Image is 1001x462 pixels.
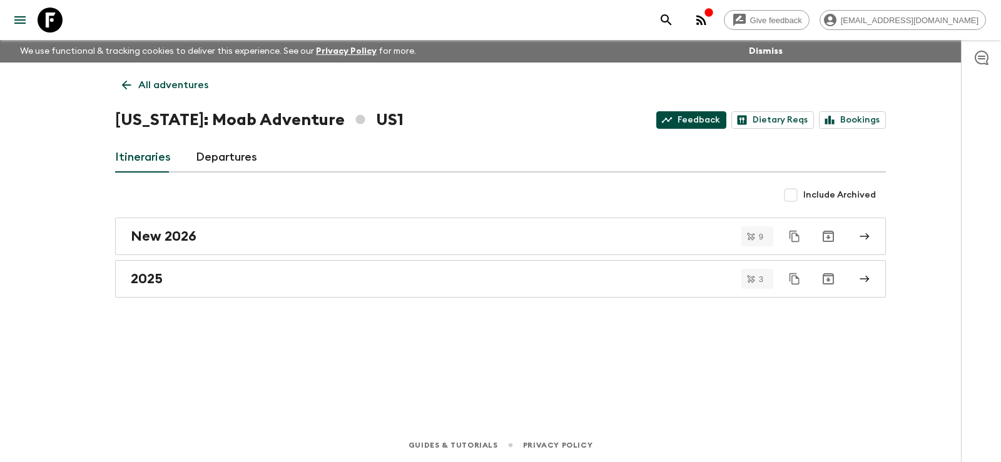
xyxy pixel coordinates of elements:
[115,260,886,298] a: 2025
[131,271,163,287] h2: 2025
[816,266,841,291] button: Archive
[8,8,33,33] button: menu
[746,43,786,60] button: Dismiss
[131,228,196,244] h2: New 2026
[115,108,404,133] h1: [US_STATE]: Moab Adventure US1
[834,16,985,25] span: [EMAIL_ADDRESS][DOMAIN_NAME]
[783,225,806,248] button: Duplicate
[731,111,814,129] a: Dietary Reqs
[138,78,208,93] p: All adventures
[115,73,215,98] a: All adventures
[15,40,421,63] p: We use functional & tracking cookies to deliver this experience. See our for more.
[724,10,810,30] a: Give feedback
[820,10,986,30] div: [EMAIL_ADDRESS][DOMAIN_NAME]
[783,268,806,290] button: Duplicate
[523,438,592,452] a: Privacy Policy
[409,438,498,452] a: Guides & Tutorials
[743,16,809,25] span: Give feedback
[803,189,876,201] span: Include Archived
[816,224,841,249] button: Archive
[115,218,886,255] a: New 2026
[751,275,771,283] span: 3
[819,111,886,129] a: Bookings
[751,233,771,241] span: 9
[316,47,377,56] a: Privacy Policy
[654,8,679,33] button: search adventures
[656,111,726,129] a: Feedback
[115,143,171,173] a: Itineraries
[196,143,257,173] a: Departures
